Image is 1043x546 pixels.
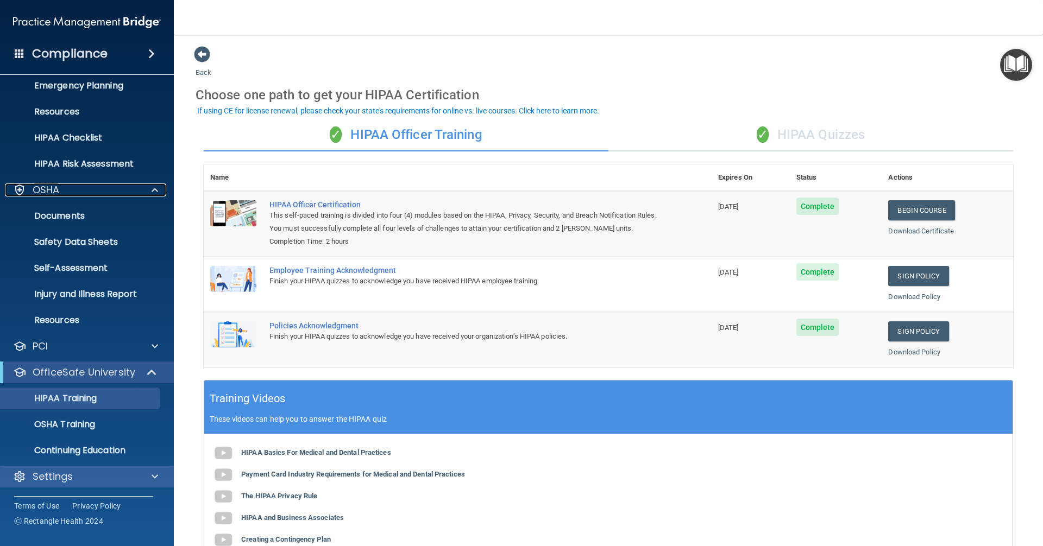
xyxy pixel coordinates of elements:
th: Actions [882,164,1013,191]
p: HIPAA Checklist [7,132,155,143]
a: PCI [13,340,158,353]
p: Documents [7,211,155,221]
a: OSHA [13,183,158,196]
button: If using CE for license renewal, please check your state's requirements for online vs. live cours... [196,105,601,116]
p: OfficeSafe University [33,366,135,379]
th: Status [790,164,882,191]
a: Download Certificate [888,227,954,235]
p: PCI [33,340,48,353]
a: Begin Course [888,200,954,220]
a: Download Policy [888,348,940,356]
a: OfficeSafe University [13,366,158,379]
div: Finish your HIPAA quizzes to acknowledge you have received your organization’s HIPAA policies. [269,330,657,343]
img: PMB logo [13,11,161,33]
span: ✓ [330,126,342,143]
p: Safety Data Sheets [7,237,155,247]
b: HIPAA Basics For Medical and Dental Practices [241,448,391,456]
a: Sign Policy [888,321,948,341]
th: Name [204,164,263,191]
a: Privacy Policy [72,500,121,511]
div: Policies Acknowledgment [269,321,657,330]
span: Complete [796,319,839,336]
button: Open Resource Center [1000,49,1032,81]
a: Download Policy [888,293,940,301]
h5: Training Videos [210,389,286,408]
div: Choose one path to get your HIPAA Certification [196,79,1021,111]
a: Settings [13,470,158,483]
div: This self-paced training is divided into four (4) modules based on the HIPAA, Privacy, Security, ... [269,209,657,235]
p: These videos can help you to answer the HIPAA quiz [210,415,1007,423]
span: Complete [796,263,839,281]
img: gray_youtube_icon.38fcd6cc.png [212,507,234,529]
p: Continuing Education [7,445,155,456]
span: Complete [796,198,839,215]
p: Injury and Illness Report [7,289,155,300]
p: OSHA [33,183,60,196]
div: Finish your HIPAA quizzes to acknowledge you have received HIPAA employee training. [269,275,657,288]
span: [DATE] [718,202,739,211]
span: Ⓒ Rectangle Health 2024 [14,516,103,526]
span: [DATE] [718,268,739,276]
b: Payment Card Industry Requirements for Medical and Dental Practices [241,470,465,478]
b: Creating a Contingency Plan [241,535,331,543]
b: HIPAA and Business Associates [241,513,344,522]
img: gray_youtube_icon.38fcd6cc.png [212,464,234,486]
div: HIPAA Quizzes [608,119,1013,151]
span: ✓ [757,126,769,143]
p: HIPAA Risk Assessment [7,158,155,169]
div: HIPAA Officer Training [204,119,608,151]
h4: Compliance [32,46,108,61]
p: Settings [33,470,73,483]
p: Emergency Planning [7,80,155,91]
iframe: Drift Widget Chat Controller [855,469,1030,512]
p: HIPAA Training [7,393,97,404]
div: Completion Time: 2 hours [269,235,657,248]
a: Sign Policy [888,266,948,286]
p: Resources [7,106,155,117]
img: gray_youtube_icon.38fcd6cc.png [212,442,234,464]
a: Back [196,55,211,77]
div: Employee Training Acknowledgment [269,266,657,275]
b: The HIPAA Privacy Rule [241,492,317,500]
a: Terms of Use [14,500,59,511]
span: [DATE] [718,323,739,332]
p: Resources [7,315,155,326]
img: gray_youtube_icon.38fcd6cc.png [212,486,234,507]
div: If using CE for license renewal, please check your state's requirements for online vs. live cours... [197,107,599,115]
a: HIPAA Officer Certification [269,200,657,209]
p: Self-Assessment [7,263,155,274]
p: OSHA Training [7,419,95,430]
th: Expires On [712,164,790,191]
